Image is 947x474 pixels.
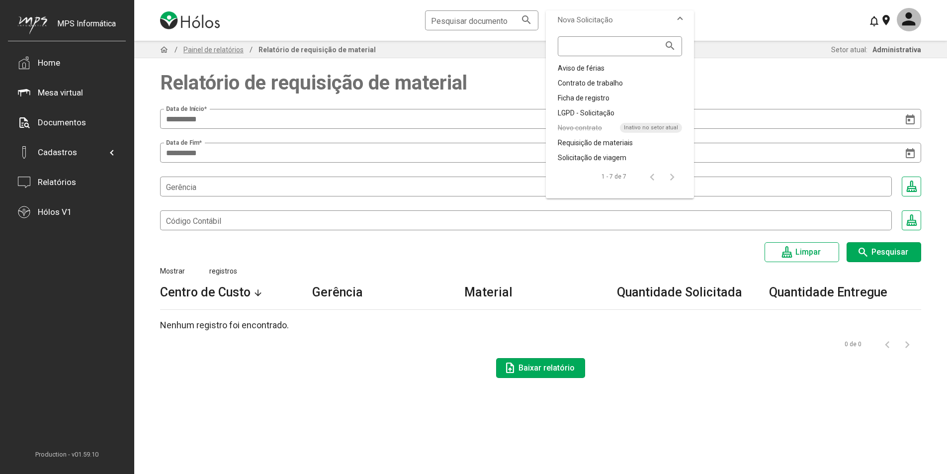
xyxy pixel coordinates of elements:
[602,172,626,182] div: 1 - 7 de 7
[312,285,464,299] div: Gerência
[857,246,869,258] mat-icon: search
[872,46,921,54] span: Administrativa
[38,177,76,187] div: Relatórios
[8,451,126,458] span: Production - v01.59.10
[158,44,170,56] mat-icon: home
[38,207,72,217] div: Hólos V1
[38,88,83,97] div: Mesa virtual
[38,58,60,68] div: Home
[642,167,662,187] button: Página anterior
[18,137,116,167] mat-expansion-panel-header: Cadastros
[209,267,237,275] span: registros
[174,45,177,54] span: /
[880,14,892,26] mat-icon: location_on
[177,46,250,54] span: Painel de relatórios
[160,285,312,299] div: Centro de Custo
[160,267,185,275] span: Mostrar
[620,123,682,133] span: Inativo no setor atual
[769,285,921,299] div: Quantidade Entregue
[781,246,793,258] mat-icon: mop
[831,46,867,54] span: Setor atual:
[558,63,682,73] div: Aviso de férias
[520,13,532,25] mat-icon: search
[38,147,77,157] div: Cadastros
[546,10,694,29] mat-expansion-panel-header: Nova Solicitação
[897,334,917,354] button: Página seguinte
[258,46,376,54] span: Relatório de requisição de material
[902,177,921,196] mat-icon: mop
[617,285,769,299] div: Quantidade Solicitada
[496,358,585,378] button: Baixar relatório
[558,15,613,24] span: Nova Solicitação
[160,330,921,358] mat-paginator: Select page
[38,117,86,127] div: Documentos
[845,341,861,348] div: 0 de 0
[902,210,921,230] mat-icon: mop
[900,143,920,163] button: Open calendar
[795,247,821,257] span: Limpar
[504,362,516,374] mat-icon: upload_file
[558,93,682,103] div: Ficha de registro
[558,153,682,163] div: Solicitação de viagem
[900,109,920,129] button: Open calendar
[558,108,682,118] div: LGPD - Solicitação
[518,363,575,373] span: Baixar relatório
[847,242,921,262] button: Pesquisar
[160,58,921,107] span: Relatório de requisição de material
[765,242,839,262] button: Limpar
[18,16,47,34] img: mps-image-cropped.png
[160,11,220,29] img: logo-holos.png
[464,285,616,299] div: Material
[558,138,682,148] div: Requisição de materiais
[57,19,116,44] div: MPS Informática
[160,320,289,330] span: Nenhum registro foi encontrado.
[546,29,694,198] div: Nova Solicitação
[558,78,682,88] div: Contrato de trabalho
[664,39,676,51] mat-icon: search
[250,45,253,54] span: /
[558,123,602,133] span: Novo contrato
[662,167,682,187] button: Página seguinte
[548,163,682,190] mat-paginator: Select page
[877,334,897,354] button: Página anterior
[871,247,908,257] span: Pesquisar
